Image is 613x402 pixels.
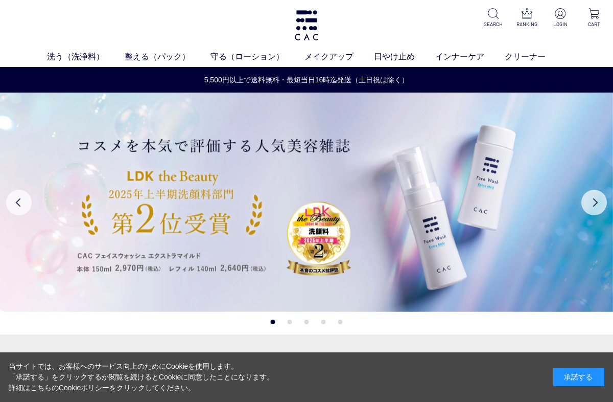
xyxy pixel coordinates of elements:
div: 承諾する [553,368,604,386]
a: RANKING [516,8,537,28]
p: CART [583,20,605,28]
p: SEARCH [482,20,504,28]
button: 2 of 5 [288,320,292,324]
a: 洗う（洗浄料） [47,51,125,63]
div: 当サイトでは、お客様へのサービス向上のためにCookieを使用します。 「承諾する」をクリックするか閲覧を続けるとCookieに同意したことになります。 詳細はこちらの をクリックしてください。 [9,361,274,393]
a: LOGIN [550,8,571,28]
a: 守る（ローション） [210,51,304,63]
a: 5,500円以上で送料無料・最短当日16時迄発送（土日祝は除く） [1,75,612,85]
img: logo [293,10,320,40]
p: RANKING [516,20,537,28]
a: クリーナー [505,51,566,63]
a: SEARCH [482,8,504,28]
button: 5 of 5 [338,320,343,324]
a: メイクアップ [304,51,374,63]
a: 整える（パック） [125,51,210,63]
button: 1 of 5 [271,320,275,324]
p: LOGIN [550,20,571,28]
a: CART [583,8,605,28]
a: Cookieポリシー [59,384,110,392]
button: Previous [6,190,32,215]
button: 4 of 5 [321,320,326,324]
button: Next [581,190,607,215]
a: 日やけ止め [374,51,435,63]
a: インナーケア [435,51,505,63]
button: 3 of 5 [304,320,309,324]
